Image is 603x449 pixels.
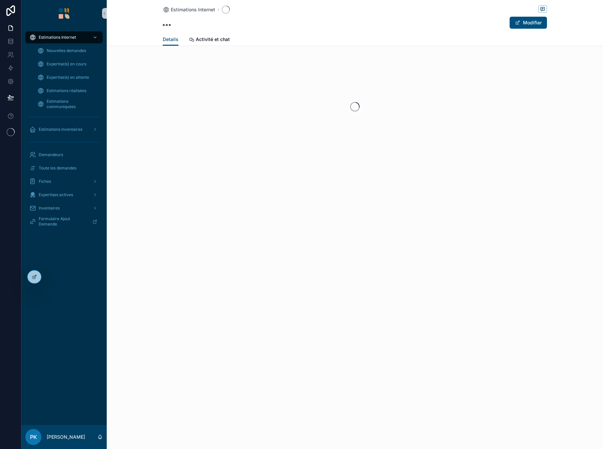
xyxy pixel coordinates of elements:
[39,35,76,40] span: Estimations Internet
[33,71,103,83] a: Expertise(s) en attente
[47,434,85,440] p: [PERSON_NAME]
[21,27,107,236] div: scrollable content
[25,215,103,228] a: Formulaire Ajout Demande
[196,36,230,43] span: Activité et chat
[47,75,89,80] span: Expertise(s) en attente
[510,17,547,29] button: Modifier
[33,98,103,110] a: Estimations communiquées
[39,152,63,157] span: Demandeurs
[39,205,60,211] span: Inventaires
[25,149,103,161] a: Demandeurs
[25,31,103,43] a: Estimations Internet
[25,175,103,187] a: Fiches
[59,8,69,19] img: App logo
[25,189,103,201] a: Expertises actives
[33,58,103,70] a: Expertise(s) en cours
[163,6,215,13] a: Estimations Internet
[189,33,230,47] a: Activité et chat
[47,88,86,93] span: Estimations réalisées
[39,165,76,171] span: Toute les demandes
[47,99,96,109] span: Estimations communiquées
[39,179,51,184] span: Fiches
[25,202,103,214] a: Inventaires
[163,36,178,43] span: Details
[163,33,178,46] a: Details
[30,433,37,441] span: PK
[39,127,82,132] span: Estimations Inventaires
[47,48,86,53] span: Nouvelles demandes
[25,162,103,174] a: Toute les demandes
[25,123,103,135] a: Estimations Inventaires
[33,85,103,97] a: Estimations réalisées
[39,216,87,227] span: Formulaire Ajout Demande
[33,45,103,57] a: Nouvelles demandes
[47,61,86,67] span: Expertise(s) en cours
[171,6,215,13] span: Estimations Internet
[39,192,73,197] span: Expertises actives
